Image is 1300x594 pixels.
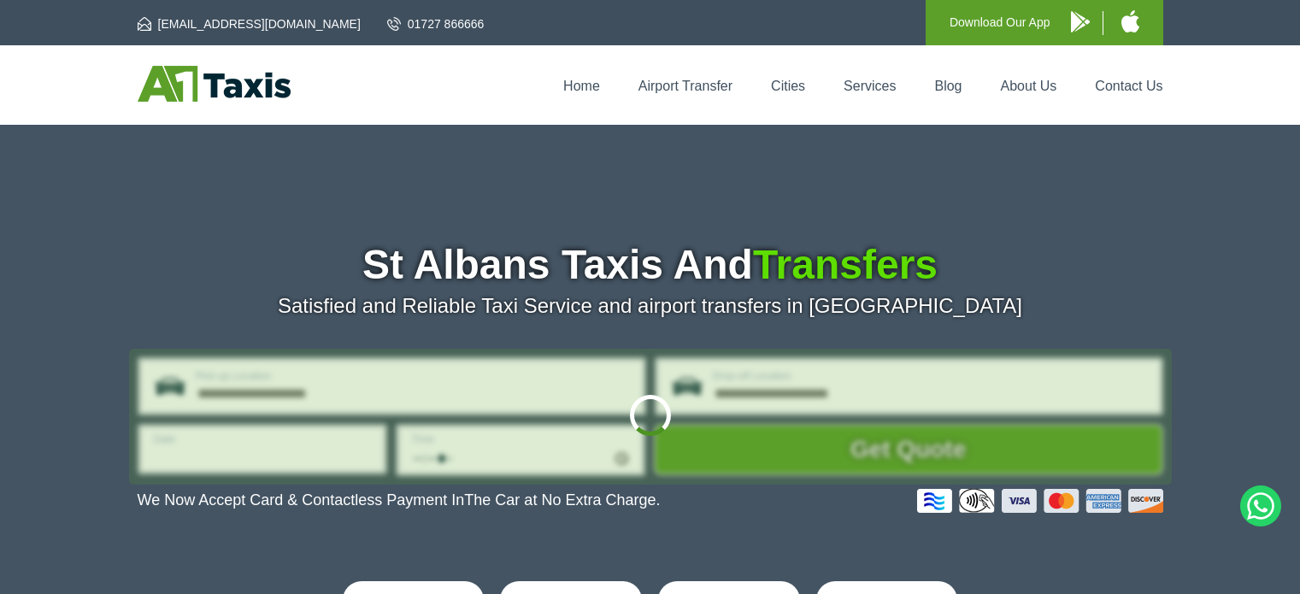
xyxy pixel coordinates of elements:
img: A1 Taxis iPhone App [1121,10,1139,32]
a: 01727 866666 [387,15,485,32]
span: Transfers [753,242,938,287]
a: Services [844,79,896,93]
a: Airport Transfer [638,79,732,93]
p: Satisfied and Reliable Taxi Service and airport transfers in [GEOGRAPHIC_DATA] [138,294,1163,318]
a: About Us [1001,79,1057,93]
a: Contact Us [1095,79,1162,93]
h1: St Albans Taxis And [138,244,1163,285]
span: The Car at No Extra Charge. [464,491,660,509]
a: Cities [771,79,805,93]
p: Download Our App [950,12,1050,33]
a: Home [563,79,600,93]
a: Blog [934,79,962,93]
img: Credit And Debit Cards [917,489,1163,513]
img: A1 Taxis St Albans LTD [138,66,291,102]
img: A1 Taxis Android App [1071,11,1090,32]
p: We Now Accept Card & Contactless Payment In [138,491,661,509]
a: [EMAIL_ADDRESS][DOMAIN_NAME] [138,15,361,32]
